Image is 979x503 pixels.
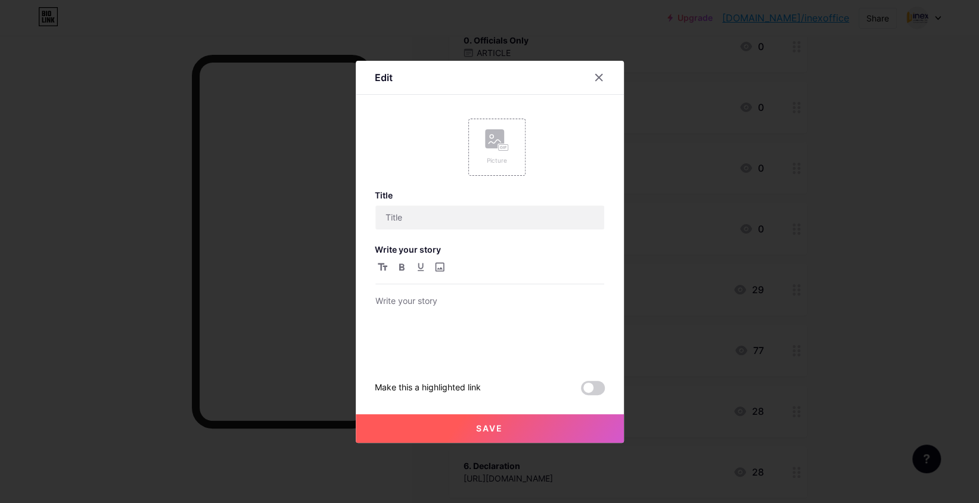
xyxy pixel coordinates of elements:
h3: Write your story [375,244,605,254]
span: Save [476,423,503,433]
div: Make this a highlighted link [375,381,481,395]
input: Title [375,206,604,229]
button: Save [356,414,624,443]
div: Picture [485,156,509,165]
h3: Title [375,190,605,200]
div: Edit [375,70,393,85]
